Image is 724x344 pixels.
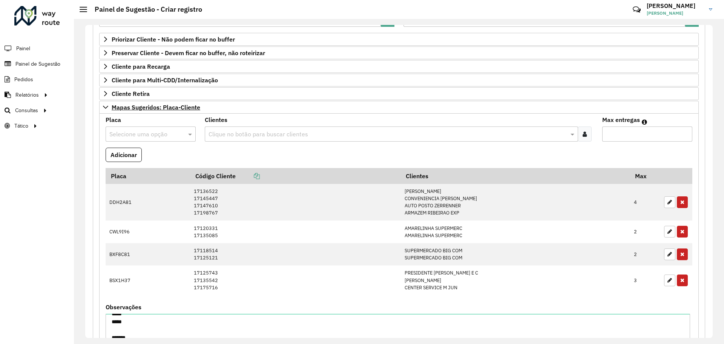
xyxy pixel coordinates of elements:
[190,184,401,221] td: 17136522 17145447 17147610 17198767
[112,91,150,97] span: Cliente Retira
[400,243,630,265] td: SUPERMERCADO BIG COM SUPERMERCADO BIG COM
[205,115,227,124] label: Clientes
[400,265,630,295] td: PRESIDENTE [PERSON_NAME] E C [PERSON_NAME] CENTER SERVICE M JUN
[630,168,660,184] th: Max
[190,265,401,295] td: 17125743 17135542 17175716
[190,221,401,243] td: 17120331 17135085
[400,184,630,221] td: [PERSON_NAME] CONVENIENCIA [PERSON_NAME] AUTO POSTO ZERRENNER ARMAZEM RIBEIRAO EXP
[629,2,645,18] a: Contato Rápido
[99,33,699,46] a: Priorizar Cliente - Não podem ficar no buffer
[99,60,699,73] a: Cliente para Recarga
[15,106,38,114] span: Consultas
[630,184,660,221] td: 4
[14,76,33,83] span: Pedidos
[630,243,660,265] td: 2
[642,119,647,125] em: Máximo de clientes que serão colocados na mesma rota com os clientes informados
[602,115,640,124] label: Max entregas
[106,115,121,124] label: Placa
[106,243,190,265] td: BXF8C81
[106,265,190,295] td: BSX1H37
[112,104,200,110] span: Mapas Sugeridos: Placa-Cliente
[106,184,190,221] td: DDH2A81
[15,60,60,68] span: Painel de Sugestão
[647,2,703,9] h3: [PERSON_NAME]
[112,63,170,69] span: Cliente para Recarga
[14,122,28,130] span: Tático
[106,302,141,312] label: Observações
[106,168,190,184] th: Placa
[630,265,660,295] td: 3
[106,148,142,162] button: Adicionar
[647,10,703,17] span: [PERSON_NAME]
[236,172,260,180] a: Copiar
[99,46,699,59] a: Preservar Cliente - Devem ficar no buffer, não roteirizar
[106,221,190,243] td: CWL9I96
[400,221,630,243] td: AMARELINHA SUPERMERC AMARELINHA SUPERMERC
[112,77,218,83] span: Cliente para Multi-CDD/Internalização
[99,87,699,100] a: Cliente Retira
[15,91,39,99] span: Relatórios
[16,45,30,52] span: Painel
[400,168,630,184] th: Clientes
[112,50,265,56] span: Preservar Cliente - Devem ficar no buffer, não roteirizar
[630,221,660,243] td: 2
[87,5,202,14] h2: Painel de Sugestão - Criar registro
[190,168,401,184] th: Código Cliente
[112,36,235,42] span: Priorizar Cliente - Não podem ficar no buffer
[99,101,699,114] a: Mapas Sugeridos: Placa-Cliente
[190,243,401,265] td: 17118514 17125121
[99,74,699,86] a: Cliente para Multi-CDD/Internalização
